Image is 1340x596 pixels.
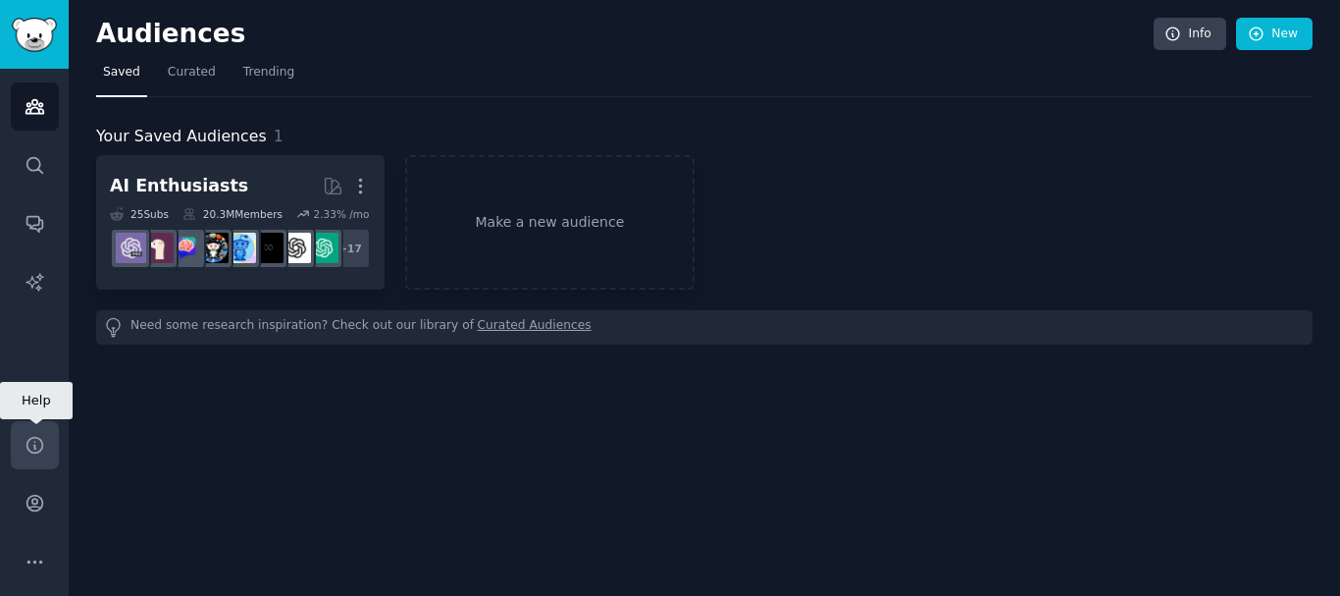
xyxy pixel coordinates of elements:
[168,64,216,81] span: Curated
[313,207,369,221] div: 2.33 % /mo
[182,207,283,221] div: 20.3M Members
[330,228,371,269] div: + 17
[96,155,385,290] a: AI Enthusiasts25Subs20.3MMembers2.33% /mo+17ChatGPTOpenAIArtificialInteligenceartificialaiArtChat...
[110,174,248,198] div: AI Enthusiasts
[405,155,694,290] a: Make a new audience
[116,233,146,263] img: ChatGPTPro
[226,233,256,263] img: artificial
[103,64,140,81] span: Saved
[478,317,592,338] a: Curated Audiences
[236,57,301,97] a: Trending
[12,18,57,52] img: GummySearch logo
[1236,18,1313,51] a: New
[281,233,311,263] img: OpenAI
[110,207,169,221] div: 25 Sub s
[253,233,283,263] img: ArtificialInteligence
[143,233,174,263] img: LocalLLaMA
[96,19,1154,50] h2: Audiences
[171,233,201,263] img: ChatGPTPromptGenius
[96,310,1313,345] div: Need some research inspiration? Check out our library of
[96,125,267,149] span: Your Saved Audiences
[161,57,223,97] a: Curated
[1154,18,1226,51] a: Info
[274,127,283,145] span: 1
[198,233,229,263] img: aiArt
[308,233,338,263] img: ChatGPT
[96,57,147,97] a: Saved
[243,64,294,81] span: Trending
